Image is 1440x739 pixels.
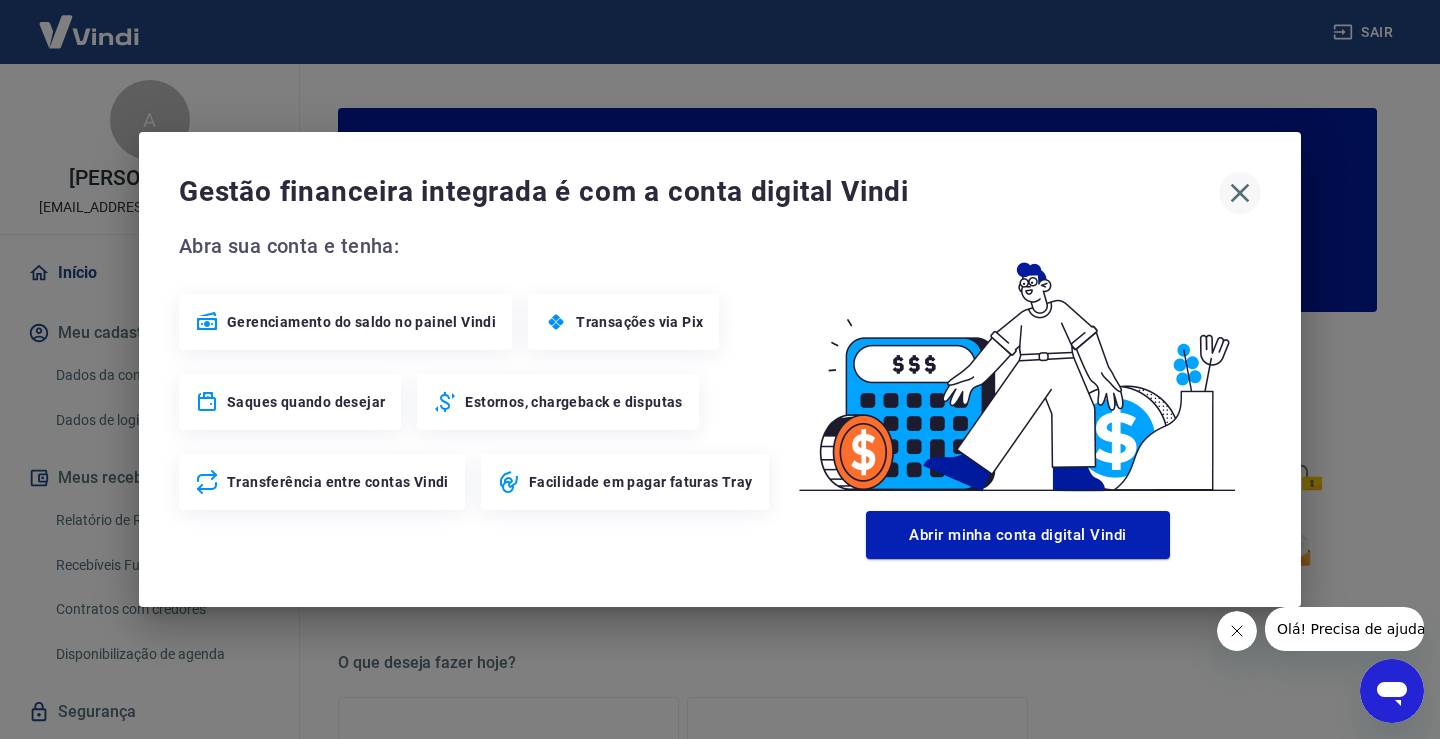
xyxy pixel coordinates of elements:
img: Good Billing [775,230,1261,503]
span: Saques quando desejar [227,392,385,412]
iframe: Fechar mensagem [1217,611,1257,651]
span: Gerenciamento do saldo no painel Vindi [227,312,496,332]
span: Estornos, chargeback e disputas [465,392,682,412]
span: Transações via Pix [576,312,703,332]
span: Transferência entre contas Vindi [227,472,449,492]
span: Facilidade em pagar faturas Tray [529,472,753,492]
span: Gestão financeira integrada é com a conta digital Vindi [179,172,1219,212]
span: Olá! Precisa de ajuda? [12,14,168,30]
span: Abra sua conta e tenha: [179,230,775,262]
iframe: Mensagem da empresa [1265,607,1424,651]
iframe: Botão para abrir a janela de mensagens [1360,659,1424,723]
button: Abrir minha conta digital Vindi [866,511,1170,559]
